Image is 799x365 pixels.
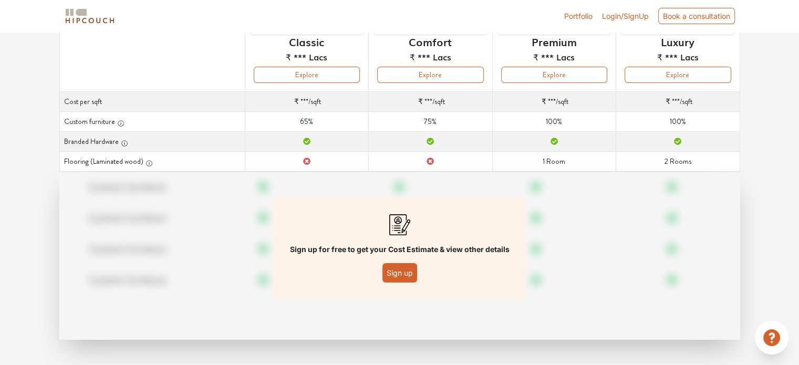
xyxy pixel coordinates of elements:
p: Sign up for free to get your Cost Estimate & view other details [290,244,510,255]
td: /sqft [245,92,368,112]
td: /sqft [492,92,616,112]
div: Book a consultation [658,8,735,24]
span: Login/SignUp [602,12,649,20]
button: Explore [501,67,607,83]
img: logo-horizontal.svg [64,7,116,25]
button: Sign up [382,263,417,283]
td: 65% [245,112,368,132]
h6: Comfort [409,35,452,48]
th: Flooring (Laminated wood) [59,152,245,172]
td: 2 Rooms [616,152,740,172]
h6: Premium [532,35,577,48]
td: 100% [492,112,616,132]
td: 75% [369,112,492,132]
h6: Luxury [661,35,694,48]
th: Custom furniture [59,112,245,132]
td: 1 Room [492,152,616,172]
th: Cost per sqft [59,92,245,112]
th: Branded Hardware [59,132,245,152]
h6: Classic [289,35,324,48]
span: logo-horizontal.svg [64,4,116,28]
td: /sqft [369,92,492,112]
td: 100% [616,112,740,132]
a: Portfolio [564,11,593,22]
button: Explore [377,67,483,83]
td: /sqft [616,92,740,112]
button: Explore [625,67,731,83]
button: Explore [254,67,360,83]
